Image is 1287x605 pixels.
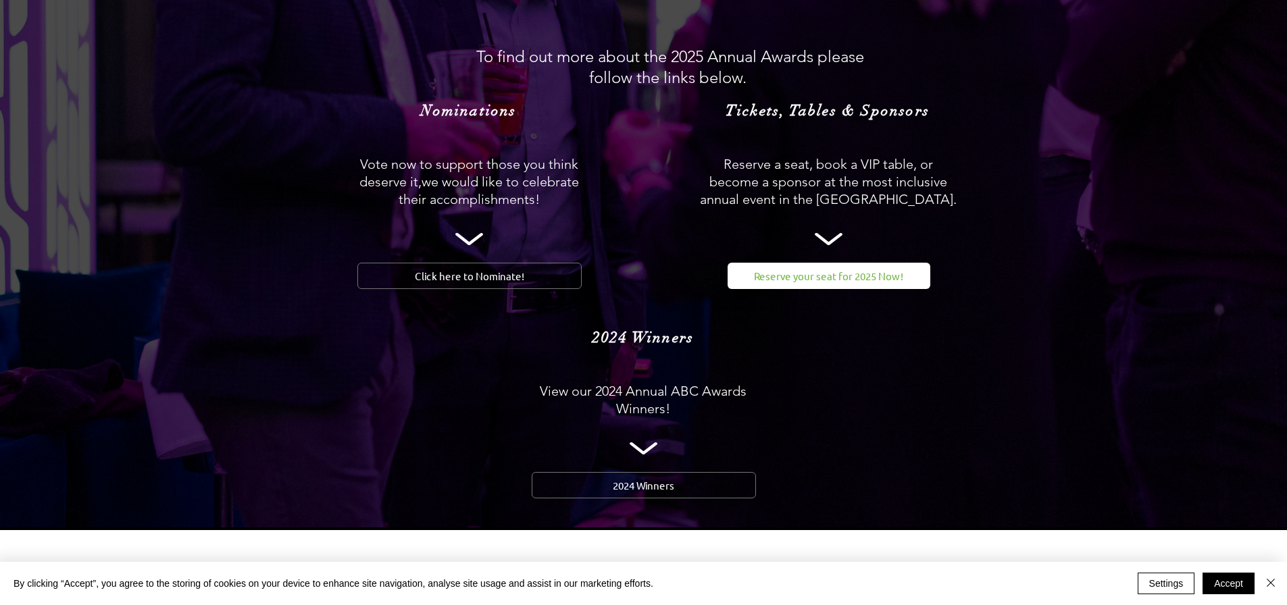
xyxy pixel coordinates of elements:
span: Vote now to support those you think deserve it, [359,156,578,190]
img: Close [1263,575,1279,591]
span: Click here to Nominate! [415,269,524,283]
button: Accept [1203,573,1255,594]
a: 2024 Winners [532,472,756,498]
a: Click here to Nominate! [357,263,582,289]
a: Reserve your seat for 2025 Now! [728,263,930,289]
button: Close [1263,573,1279,594]
span: 2024 Winners [613,478,674,492]
button: Settings [1138,573,1195,594]
span: To find out more about the 2025 Annual Awards please follow the links below. [476,47,864,87]
span: Reserve a seat, book a VIP table, or become a sponsor at the most inclusive annual event in the [... [700,156,957,207]
span: Tickets, Tables & Sponsors [726,101,930,120]
span: 2024 Winners [592,328,694,346]
span: View our 2024 Annual ABC Awards Winners! [540,383,747,417]
span: we would like to celebrate their accomplishments! [399,174,579,207]
span: Reserve your seat for 2025 Now! [754,269,903,283]
span: By clicking “Accept”, you agree to the storing of cookies on your device to enhance site navigati... [14,577,653,589]
span: Nominations [421,101,516,120]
